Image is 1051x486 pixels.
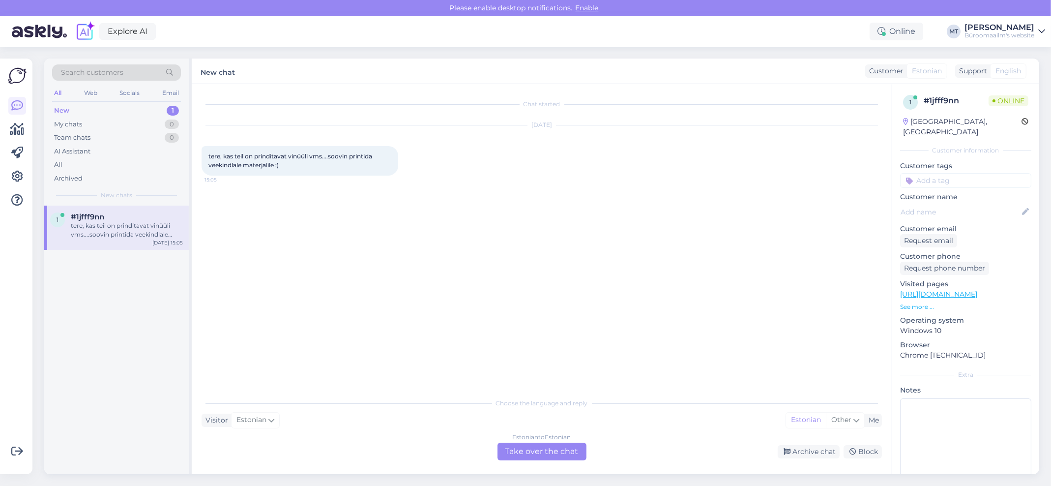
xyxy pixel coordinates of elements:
[54,160,62,170] div: All
[900,340,1031,350] p: Browser
[101,191,132,200] span: New chats
[924,95,989,107] div: # 1jfff9nn
[165,133,179,143] div: 0
[778,445,840,458] div: Archive chat
[160,87,181,99] div: Email
[786,413,826,427] div: Estonian
[831,415,851,424] span: Other
[955,66,987,76] div: Support
[900,315,1031,326] p: Operating system
[900,234,957,247] div: Request email
[964,24,1045,39] a: [PERSON_NAME]Büroomaailm's website
[71,213,104,221] span: #1jfff9nn
[202,100,882,109] div: Chat started
[995,66,1021,76] span: English
[909,98,911,106] span: 1
[204,176,241,183] span: 15:05
[865,415,879,425] div: Me
[901,207,1020,217] input: Add name
[964,24,1034,31] div: [PERSON_NAME]
[900,350,1031,361] p: Chrome [TECHNICAL_ID]
[54,106,69,116] div: New
[54,133,90,143] div: Team chats
[900,370,1031,379] div: Extra
[202,121,882,129] div: [DATE]
[900,290,977,299] a: [URL][DOMAIN_NAME]
[54,147,90,156] div: AI Assistant
[71,221,183,239] div: tere, kas teil on prinditavat vinüüli vms....soovin printida veekindlale materjalile :)
[900,173,1031,188] input: Add a tag
[54,174,83,183] div: Archived
[900,161,1031,171] p: Customer tags
[57,216,58,223] span: 1
[54,120,82,129] div: My chats
[165,120,179,129] div: 0
[844,445,882,458] div: Block
[900,146,1031,155] div: Customer information
[912,66,942,76] span: Estonian
[870,23,923,40] div: Online
[208,152,374,169] span: tere, kas teil on prinditavat vinüüli vms....soovin printida veekindlale materjalile :)
[152,239,183,246] div: [DATE] 15:05
[964,31,1034,39] div: Büroomaailm's website
[61,67,123,78] span: Search customers
[201,64,235,78] label: New chat
[75,21,95,42] img: explore-ai
[82,87,99,99] div: Web
[202,399,882,408] div: Choose the language and reply
[8,66,27,85] img: Askly Logo
[903,117,1022,137] div: [GEOGRAPHIC_DATA], [GEOGRAPHIC_DATA]
[900,303,1031,311] p: See more ...
[900,326,1031,336] p: Windows 10
[900,192,1031,202] p: Customer name
[513,433,571,442] div: Estonian to Estonian
[900,224,1031,234] p: Customer email
[497,443,586,460] div: Take over the chat
[236,415,266,425] span: Estonian
[989,95,1028,106] span: Online
[167,106,179,116] div: 1
[117,87,142,99] div: Socials
[573,3,602,12] span: Enable
[202,415,228,425] div: Visitor
[99,23,156,40] a: Explore AI
[900,262,989,275] div: Request phone number
[900,385,1031,395] p: Notes
[900,251,1031,262] p: Customer phone
[865,66,904,76] div: Customer
[947,25,961,38] div: MT
[52,87,63,99] div: All
[900,279,1031,289] p: Visited pages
